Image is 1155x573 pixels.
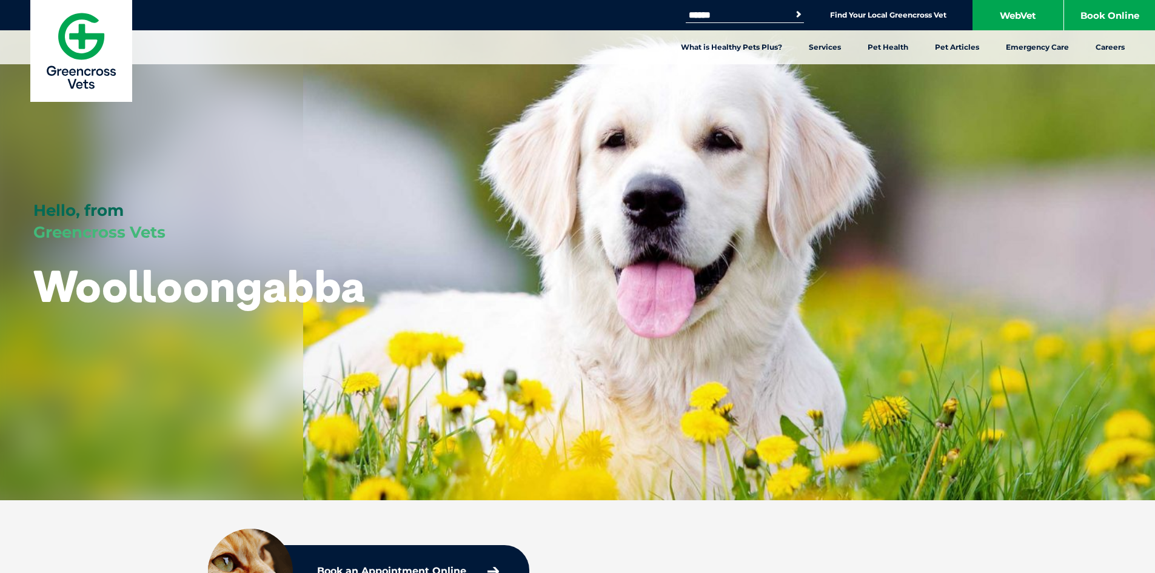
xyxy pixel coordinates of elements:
[1082,30,1138,64] a: Careers
[33,262,365,310] h1: Woolloongabba
[922,30,993,64] a: Pet Articles
[830,10,946,20] a: Find Your Local Greencross Vet
[854,30,922,64] a: Pet Health
[795,30,854,64] a: Services
[668,30,795,64] a: What is Healthy Pets Plus?
[993,30,1082,64] a: Emergency Care
[33,223,166,242] span: Greencross Vets
[792,8,805,21] button: Search
[33,201,124,220] span: Hello, from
